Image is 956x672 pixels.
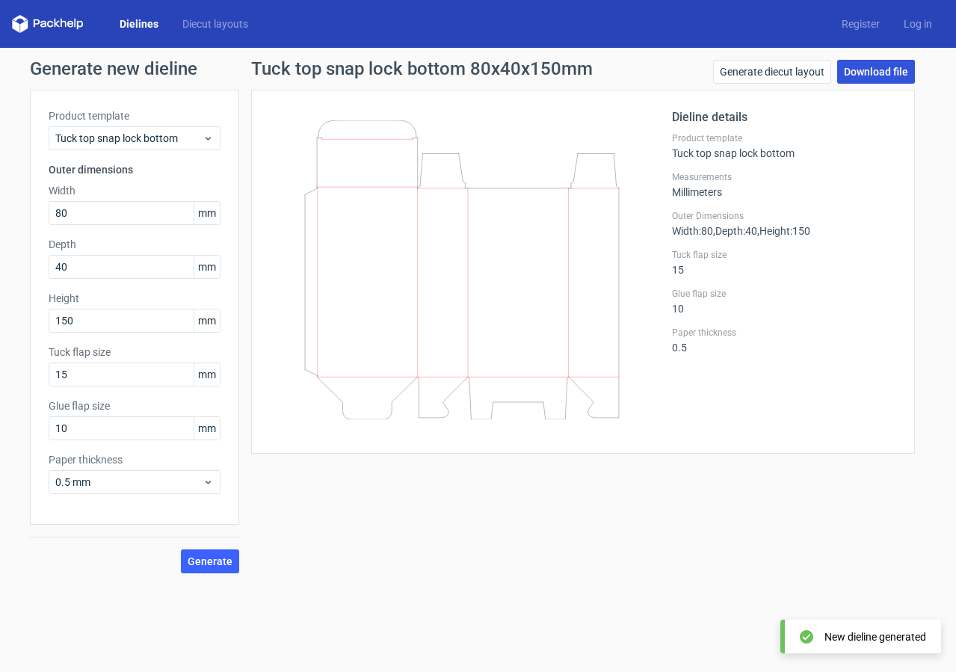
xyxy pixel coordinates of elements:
[108,16,170,31] a: Dielines
[55,131,203,146] span: Tuck top snap lock bottom
[194,417,220,440] span: mm
[672,108,896,126] h2: Dieline details
[170,16,260,31] a: Diecut layouts
[181,549,239,573] button: Generate
[30,60,927,78] h1: Generate new dieline
[194,256,220,278] span: mm
[824,629,926,644] div: New dieline generated
[49,398,221,413] label: Glue flap size
[672,132,896,144] label: Product template
[672,249,896,261] label: Tuck flap size
[49,345,221,360] label: Tuck flap size
[830,16,892,31] a: Register
[194,309,220,332] span: mm
[194,202,220,224] span: mm
[672,288,896,315] div: 10
[892,16,944,31] a: Log in
[672,225,713,237] span: Width : 80
[672,171,896,198] div: Millimeters
[49,108,221,123] label: Product template
[713,225,757,237] span: , Depth : 40
[672,327,896,354] div: 0.5
[49,183,221,198] label: Width
[672,249,896,276] div: 15
[49,291,221,306] label: Height
[672,132,896,159] div: Tuck top snap lock bottom
[672,288,896,300] label: Glue flap size
[837,60,915,84] a: Download file
[49,162,221,177] h3: Outer dimensions
[672,210,896,222] label: Outer Dimensions
[672,327,896,339] label: Paper thickness
[49,237,221,252] label: Depth
[672,171,896,183] label: Measurements
[55,475,203,490] span: 0.5 mm
[251,60,593,78] h1: Tuck top snap lock bottom 80x40x150mm
[757,225,810,237] span: , Height : 150
[713,60,831,84] a: Generate diecut layout
[194,363,220,386] span: mm
[49,452,221,467] label: Paper thickness
[188,556,232,567] span: Generate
